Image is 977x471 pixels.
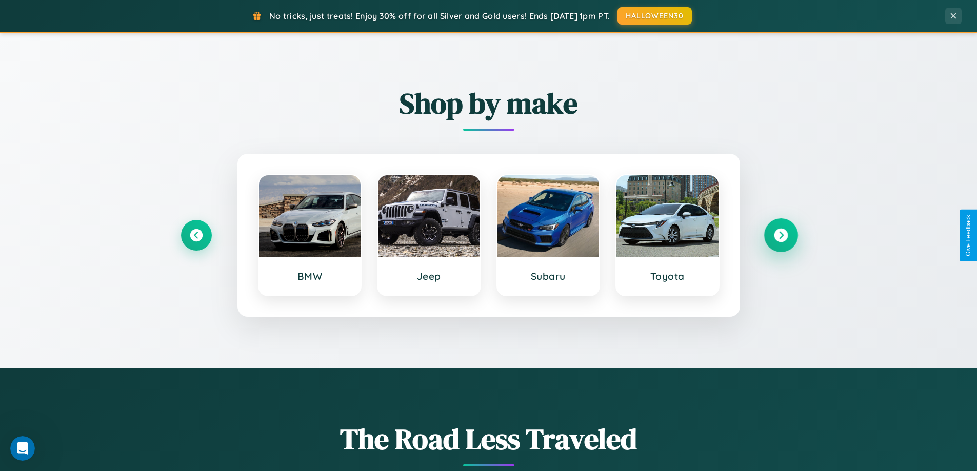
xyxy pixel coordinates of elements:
h3: Subaru [508,270,589,282]
h3: Jeep [388,270,470,282]
button: HALLOWEEN30 [617,7,692,25]
h2: Shop by make [181,84,796,123]
h1: The Road Less Traveled [181,419,796,459]
h3: BMW [269,270,351,282]
h3: Toyota [627,270,708,282]
span: No tricks, just treats! Enjoy 30% off for all Silver and Gold users! Ends [DATE] 1pm PT. [269,11,610,21]
div: Give Feedback [965,215,972,256]
iframe: Intercom live chat [10,436,35,461]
